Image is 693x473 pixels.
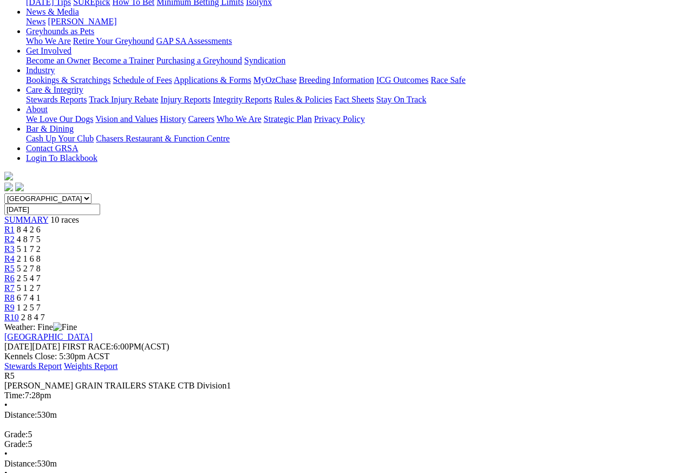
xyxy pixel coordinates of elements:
a: Contact GRSA [26,144,78,153]
div: 5 [4,439,689,449]
a: News [26,17,45,26]
div: 5 [4,430,689,439]
a: Careers [188,114,214,124]
a: Cash Up Your Club [26,134,94,143]
a: Syndication [244,56,285,65]
span: [DATE] [4,342,32,351]
span: Distance: [4,459,37,468]
a: Weights Report [64,361,118,371]
a: R1 [4,225,15,234]
div: Get Involved [26,56,689,66]
span: [DATE] [4,342,60,351]
div: News & Media [26,17,689,27]
a: R7 [4,283,15,293]
a: Retire Your Greyhound [73,36,154,46]
a: Become an Owner [26,56,90,65]
span: Weather: Fine [4,322,77,332]
a: GAP SA Assessments [156,36,232,46]
div: [PERSON_NAME] GRAIN TRAILERS STAKE CTB Division1 [4,381,689,391]
a: [PERSON_NAME] [48,17,116,26]
a: About [26,105,48,114]
a: Get Involved [26,46,71,55]
span: FIRST RACE: [62,342,113,351]
input: Select date [4,204,100,215]
div: Industry [26,75,689,85]
a: Race Safe [430,75,465,85]
a: History [160,114,186,124]
a: R5 [4,264,15,273]
a: Chasers Restaurant & Function Centre [96,134,230,143]
img: Fine [53,322,77,332]
a: Stay On Track [376,95,426,104]
a: Who We Are [217,114,261,124]
a: Fact Sheets [335,95,374,104]
span: Distance: [4,410,37,419]
span: 4 8 7 5 [17,235,41,244]
a: MyOzChase [253,75,297,85]
img: twitter.svg [15,183,24,191]
a: Stewards Report [4,361,62,371]
span: 10 races [50,215,79,224]
a: Rules & Policies [274,95,332,104]
a: Applications & Forms [174,75,251,85]
div: Greyhounds as Pets [26,36,689,46]
span: 5 1 2 7 [17,283,41,293]
div: About [26,114,689,124]
a: R3 [4,244,15,254]
span: • [4,449,8,458]
a: Vision and Values [95,114,158,124]
span: 6:00PM(ACST) [62,342,169,351]
span: 2 1 6 8 [17,254,41,263]
span: R10 [4,313,19,322]
span: 2 5 4 7 [17,274,41,283]
img: facebook.svg [4,183,13,191]
a: Stewards Reports [26,95,87,104]
a: ICG Outcomes [376,75,428,85]
a: Care & Integrity [26,85,83,94]
img: logo-grsa-white.png [4,172,13,180]
a: Schedule of Fees [113,75,172,85]
a: R8 [4,293,15,302]
div: 530m [4,459,689,469]
div: Kennels Close: 5:30pm ACST [4,352,689,361]
a: SUMMARY [4,215,48,224]
a: Purchasing a Greyhound [156,56,242,65]
a: [GEOGRAPHIC_DATA] [4,332,93,341]
span: 5 2 7 8 [17,264,41,273]
div: 530m [4,410,689,420]
span: 6 7 4 1 [17,293,41,302]
a: Industry [26,66,55,75]
span: Grade: [4,430,28,439]
div: Care & Integrity [26,95,689,105]
a: Greyhounds as Pets [26,27,94,36]
span: Grade: [4,439,28,449]
span: 8 4 2 6 [17,225,41,234]
a: We Love Our Dogs [26,114,93,124]
a: R2 [4,235,15,244]
a: Privacy Policy [314,114,365,124]
a: Become a Trainer [93,56,154,65]
a: Bookings & Scratchings [26,75,110,85]
a: Bar & Dining [26,124,74,133]
a: News & Media [26,7,79,16]
a: Injury Reports [160,95,211,104]
a: Integrity Reports [213,95,272,104]
a: Who We Are [26,36,71,46]
a: R6 [4,274,15,283]
div: Bar & Dining [26,134,689,144]
span: 5 1 7 2 [17,244,41,254]
a: R4 [4,254,15,263]
span: R5 [4,371,15,380]
a: R9 [4,303,15,312]
a: Login To Blackbook [26,153,97,163]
